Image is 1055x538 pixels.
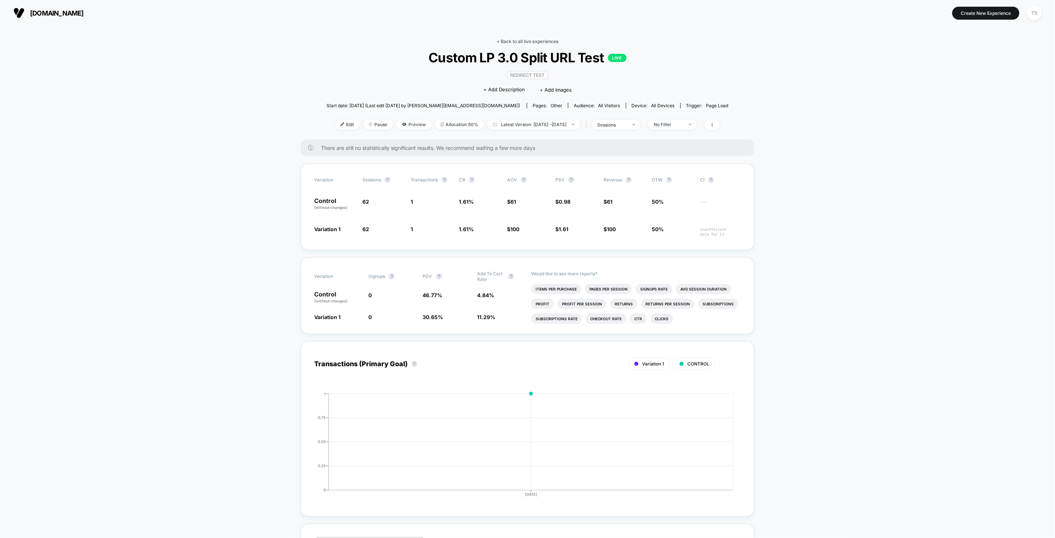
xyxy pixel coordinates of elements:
button: ? [385,177,391,183]
a: < Back to all live experiences [497,39,558,44]
tspan: [DATE] [525,492,538,496]
button: ? [626,177,632,183]
span: 0 [368,314,372,320]
li: Avg Session Duration [676,284,731,294]
span: AOV [507,177,517,183]
span: Edit [335,119,359,129]
span: [DOMAIN_NAME] [30,9,84,17]
span: CONTROL [687,361,709,367]
li: Returns [610,299,637,309]
button: ? [411,361,417,367]
tspan: 0.25 [318,463,326,468]
span: 50% [652,226,664,232]
p: LIVE [608,54,627,62]
div: Trigger: [686,103,729,108]
button: ? [469,177,475,183]
span: Insufficient data for CI [700,227,741,237]
span: PDV [423,273,433,279]
img: Visually logo [13,7,24,19]
button: Create New Experience [952,7,1019,20]
span: Sessions [362,177,381,183]
button: ? [708,177,714,183]
span: 1.61 [559,226,568,232]
span: Variation 1 [314,226,341,232]
span: 0 [368,292,372,298]
div: Pages: [533,103,562,108]
li: Subscriptions [698,299,738,309]
span: 61 [510,199,516,205]
img: end [572,124,575,125]
span: | [584,119,592,130]
span: Preview [397,119,431,129]
li: Items Per Purchase [531,284,581,294]
span: CR [459,177,465,183]
span: Variation [314,177,355,183]
span: $ [604,226,616,232]
span: PSV [555,177,565,183]
span: 61 [607,199,612,205]
span: Add To Cart Rate [477,271,505,282]
tspan: 0.75 [318,415,326,420]
span: + Add Images [540,87,572,93]
button: ? [521,177,527,183]
tspan: 0 [323,488,326,492]
span: 4.84 % [477,292,494,298]
span: All Visitors [598,103,620,108]
span: CI [700,177,741,183]
span: 100 [607,226,616,232]
span: Variation 1 [314,314,341,320]
span: 1.61 % [459,199,474,205]
button: ? [441,177,447,183]
span: 1 [411,226,413,232]
span: 1 [411,199,413,205]
span: 50% [652,199,664,205]
span: 0.98 [559,199,571,205]
li: Signups Rate [636,284,672,294]
img: end [369,122,372,126]
p: Control [314,198,355,210]
span: all devices [651,103,675,108]
img: edit [341,122,344,126]
span: $ [507,199,516,205]
li: Checkout Rate [586,314,626,324]
span: 46.77 % [423,292,443,298]
span: Revenue [604,177,622,183]
span: Latest Version: [DATE] - [DATE] [487,119,580,129]
span: Allocation: 50% [435,119,484,129]
span: OTW [652,177,693,183]
button: ? [389,273,395,279]
div: No Filter [654,122,683,127]
span: 1.61 % [459,226,474,232]
button: ? [508,273,514,279]
tspan: 1 [324,391,326,396]
div: TRANSACTIONS [307,392,733,503]
span: 11.29 % [477,314,495,320]
span: (without changes) [314,299,348,303]
li: Profit [531,299,554,309]
li: Ctr [630,314,647,324]
img: end [689,124,691,125]
li: Subscriptions Rate [531,314,582,324]
span: Variation [314,271,355,282]
span: Redirect Test [507,71,548,79]
span: 62 [362,199,369,205]
span: 100 [510,226,519,232]
li: Clicks [650,314,673,324]
li: Pages Per Session [585,284,632,294]
button: TS [1025,6,1044,21]
button: ? [568,177,574,183]
span: $ [555,199,571,205]
span: + Add Description [483,86,525,94]
span: Custom LP 3.0 Split URL Test [346,50,708,65]
img: calendar [493,122,497,126]
span: $ [604,199,612,205]
span: Pause [363,119,393,129]
span: Signups [368,273,385,279]
p: Would like to see more reports? [531,271,741,276]
li: Returns Per Session [641,299,694,309]
button: [DOMAIN_NAME] [11,7,86,19]
tspan: 0.50 [318,439,326,444]
li: Profit Per Session [558,299,607,309]
span: $ [555,226,568,232]
button: ? [436,273,442,279]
